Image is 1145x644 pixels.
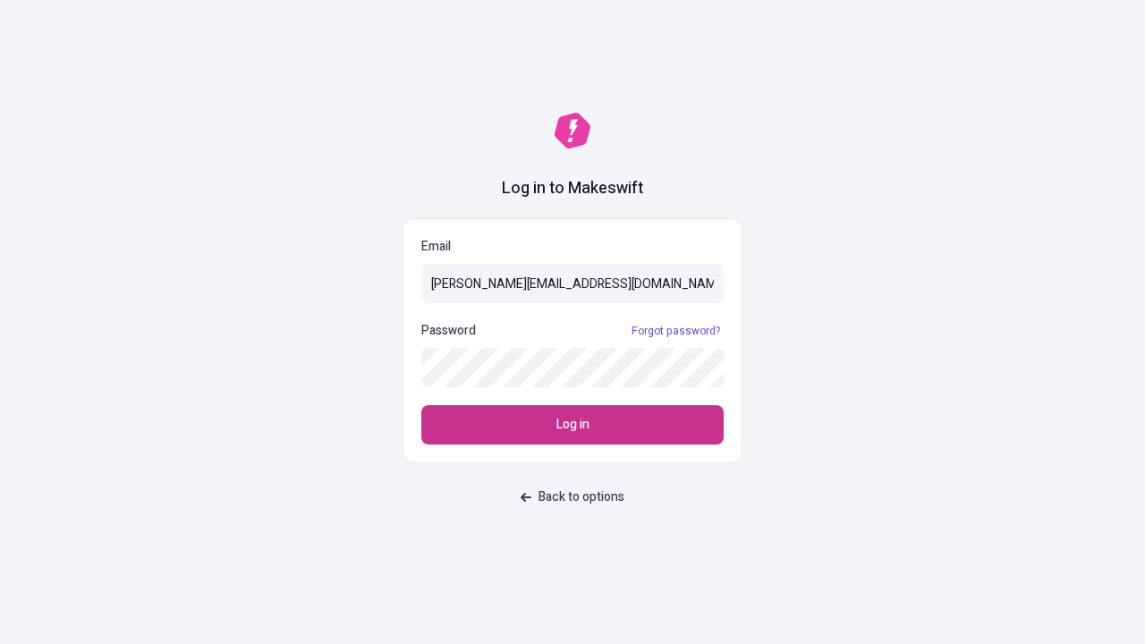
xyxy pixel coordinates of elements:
[502,177,643,200] h1: Log in to Makeswift
[421,321,476,341] p: Password
[510,481,635,513] button: Back to options
[421,264,724,303] input: Email
[539,487,624,507] span: Back to options
[628,324,724,338] a: Forgot password?
[421,405,724,445] button: Log in
[421,237,724,257] p: Email
[556,415,589,435] span: Log in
